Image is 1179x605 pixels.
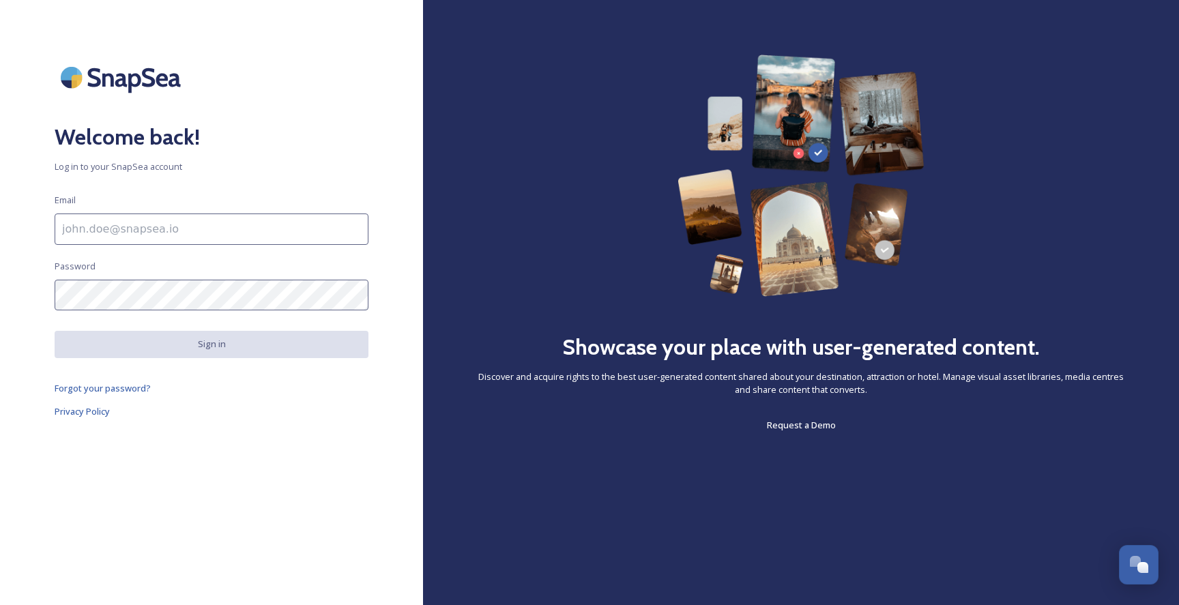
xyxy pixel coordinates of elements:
span: Request a Demo [767,419,836,431]
button: Sign in [55,331,368,357]
span: Privacy Policy [55,405,110,417]
img: SnapSea Logo [55,55,191,100]
h2: Welcome back! [55,121,368,153]
a: Forgot your password? [55,380,368,396]
img: 63b42ca75bacad526042e722_Group%20154-p-800.png [678,55,925,297]
span: Forgot your password? [55,382,151,394]
span: Password [55,260,96,273]
button: Open Chat [1119,545,1159,585]
input: john.doe@snapsea.io [55,213,368,245]
a: Privacy Policy [55,403,368,419]
span: Email [55,194,76,207]
a: Request a Demo [767,417,836,433]
h2: Showcase your place with user-generated content. [562,331,1040,364]
span: Log in to your SnapSea account [55,160,368,173]
span: Discover and acquire rights to the best user-generated content shared about your destination, att... [478,370,1124,396]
